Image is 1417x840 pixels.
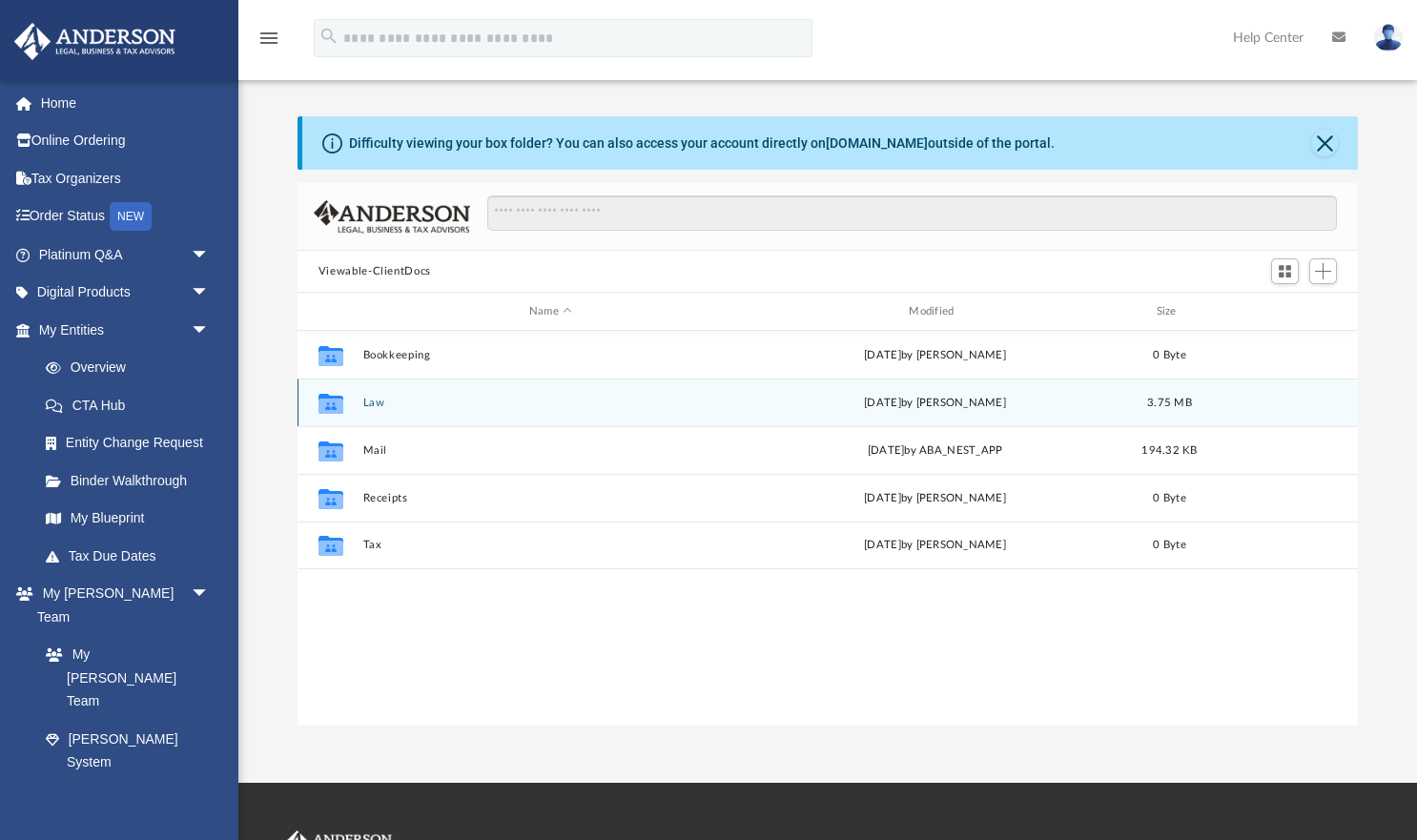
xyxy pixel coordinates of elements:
[13,197,238,236] a: Order StatusNEW
[110,202,152,231] div: NEW
[306,303,354,320] div: id
[298,331,1358,727] div: grid
[747,537,1122,554] div: [DATE] by [PERSON_NAME]
[27,537,238,575] a: Tax Due Dates
[362,397,738,409] button: Law
[191,274,229,313] span: arrow_drop_down
[362,349,738,361] button: Bookkeeping
[1374,24,1403,51] img: User Pic
[13,159,238,197] a: Tax Organizers
[1147,398,1192,408] span: 3.75 MB
[27,349,238,387] a: Overview
[747,303,1123,320] div: Modified
[1131,303,1207,320] div: Size
[747,347,1122,364] div: [DATE] by [PERSON_NAME]
[747,490,1122,507] div: [DATE] by [PERSON_NAME]
[9,23,181,60] img: Anderson Advisors Platinum Portal
[13,236,238,274] a: Platinum Q&Aarrow_drop_down
[27,500,229,538] a: My Blueprint
[747,442,1122,460] div: [DATE] by ABA_NEST_APP
[257,27,280,50] i: menu
[362,444,738,457] button: Mail
[191,575,229,614] span: arrow_drop_down
[318,26,339,47] i: search
[318,263,431,280] button: Viewable-ClientDocs
[826,135,928,151] a: [DOMAIN_NAME]
[27,386,238,424] a: CTA Hub
[27,424,238,462] a: Entity Change Request
[27,720,229,781] a: [PERSON_NAME] System
[362,492,738,504] button: Receipts
[1141,445,1197,456] span: 194.32 KB
[361,303,738,320] div: Name
[487,195,1338,232] input: Search files and folders
[191,311,229,350] span: arrow_drop_down
[27,636,219,721] a: My [PERSON_NAME] Team
[1153,540,1186,550] span: 0 Byte
[1153,350,1186,360] span: 0 Byte
[13,575,229,636] a: My [PERSON_NAME] Teamarrow_drop_down
[1309,258,1338,285] button: Add
[13,122,238,160] a: Online Ordering
[747,395,1122,412] div: [DATE] by [PERSON_NAME]
[349,133,1055,154] div: Difficulty viewing your box folder? You can also access your account directly on outside of the p...
[13,274,238,312] a: Digital Productsarrow_drop_down
[13,311,238,349] a: My Entitiesarrow_drop_down
[1216,303,1349,320] div: id
[1153,493,1186,503] span: 0 Byte
[27,461,238,500] a: Binder Walkthrough
[191,236,229,275] span: arrow_drop_down
[1271,258,1300,285] button: Switch to Grid View
[1311,130,1338,156] button: Close
[13,84,238,122] a: Home
[257,36,280,50] a: menu
[362,539,738,551] button: Tax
